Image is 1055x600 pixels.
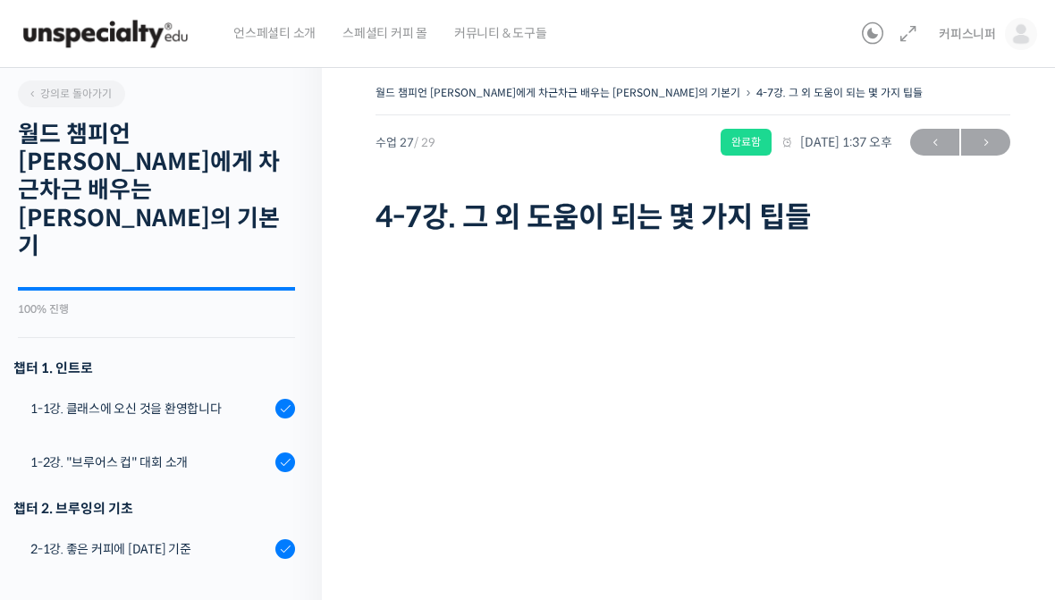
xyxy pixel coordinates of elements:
[781,134,892,150] span: [DATE] 1:37 오후
[910,129,959,156] a: ←이전
[30,399,270,418] div: 1-1강. 클래스에 오신 것을 환영합니다
[30,539,270,559] div: 2-1강. 좋은 커피에 [DATE] 기준
[756,86,923,99] a: 4-7강. 그 외 도움이 되는 몇 가지 팁들
[13,496,295,520] div: 챕터 2. 브루잉의 기초
[27,87,112,100] span: 강의로 돌아가기
[961,131,1010,155] span: →
[939,26,996,42] span: 커피스니퍼
[30,452,270,472] div: 1-2강. "브루어스 컵" 대회 소개
[376,86,740,99] a: 월드 챔피언 [PERSON_NAME]에게 차근차근 배우는 [PERSON_NAME]의 기본기
[13,356,295,380] h3: 챕터 1. 인트로
[376,137,435,148] span: 수업 27
[910,131,959,155] span: ←
[414,135,435,150] span: / 29
[18,80,125,107] a: 강의로 돌아가기
[376,200,1010,234] h1: 4-7강. 그 외 도움이 되는 몇 가지 팁들
[721,129,772,156] div: 완료함
[18,304,295,315] div: 100% 진행
[961,129,1010,156] a: 다음→
[18,121,295,260] h2: 월드 챔피언 [PERSON_NAME]에게 차근차근 배우는 [PERSON_NAME]의 기본기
